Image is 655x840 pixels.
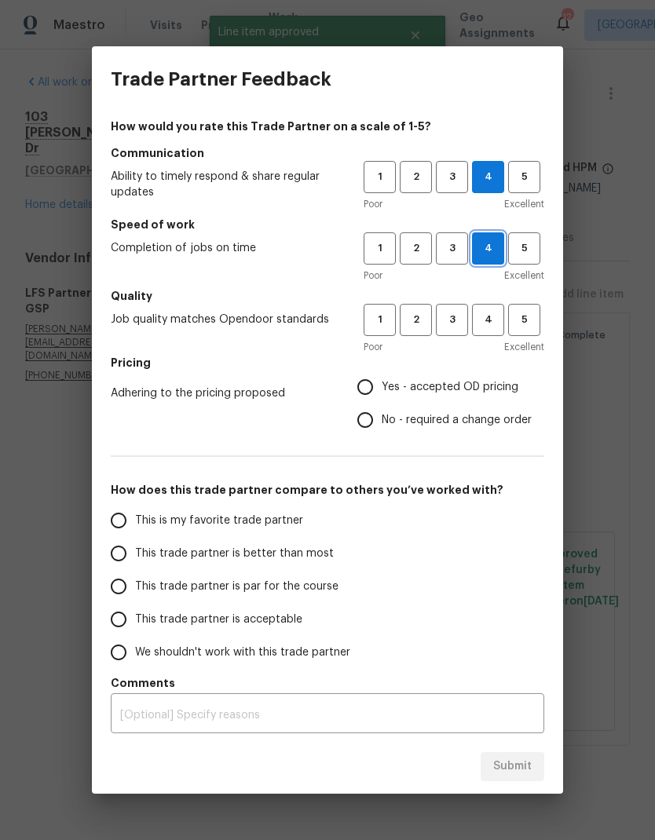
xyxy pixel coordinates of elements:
div: How does this trade partner compare to others you’ve worked with? [111,504,544,669]
button: 1 [364,232,396,265]
h5: Pricing [111,355,544,371]
h5: Communication [111,145,544,161]
span: We shouldn't work with this trade partner [135,645,350,661]
button: 1 [364,304,396,336]
span: Yes - accepted OD pricing [382,379,518,396]
button: 3 [436,161,468,193]
button: 5 [508,232,540,265]
span: No - required a change order [382,412,532,429]
h3: Trade Partner Feedback [111,68,331,90]
span: Excellent [504,268,544,283]
span: 3 [437,239,467,257]
h5: Comments [111,675,544,691]
button: 5 [508,304,540,336]
h5: Speed of work [111,217,544,232]
span: 4 [473,168,503,186]
span: 1 [365,239,394,257]
span: 5 [510,239,539,257]
span: 2 [401,311,430,329]
button: 5 [508,161,540,193]
span: Ability to timely respond & share regular updates [111,169,338,200]
span: Excellent [504,339,544,355]
button: 2 [400,232,432,265]
button: 3 [436,304,468,336]
span: This trade partner is better than most [135,546,334,562]
span: This trade partner is acceptable [135,612,302,628]
span: 2 [401,168,430,186]
span: 5 [510,168,539,186]
span: 4 [473,239,503,257]
button: 2 [400,304,432,336]
button: 2 [400,161,432,193]
button: 3 [436,232,468,265]
h5: How does this trade partner compare to others you’ve worked with? [111,482,544,498]
button: 4 [472,232,504,265]
span: Poor [364,268,382,283]
span: 1 [365,168,394,186]
span: 5 [510,311,539,329]
span: This trade partner is par for the course [135,579,338,595]
span: Job quality matches Opendoor standards [111,312,338,327]
span: Poor [364,339,382,355]
span: Completion of jobs on time [111,240,338,256]
span: 1 [365,311,394,329]
h5: Quality [111,288,544,304]
span: Poor [364,196,382,212]
span: This is my favorite trade partner [135,513,303,529]
span: Excellent [504,196,544,212]
button: 4 [472,161,504,193]
button: 4 [472,304,504,336]
span: 3 [437,311,467,329]
span: Adhering to the pricing proposed [111,385,332,401]
span: 2 [401,239,430,257]
h4: How would you rate this Trade Partner on a scale of 1-5? [111,119,544,134]
div: Pricing [357,371,544,436]
span: 3 [437,168,467,186]
span: 4 [474,311,503,329]
button: 1 [364,161,396,193]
